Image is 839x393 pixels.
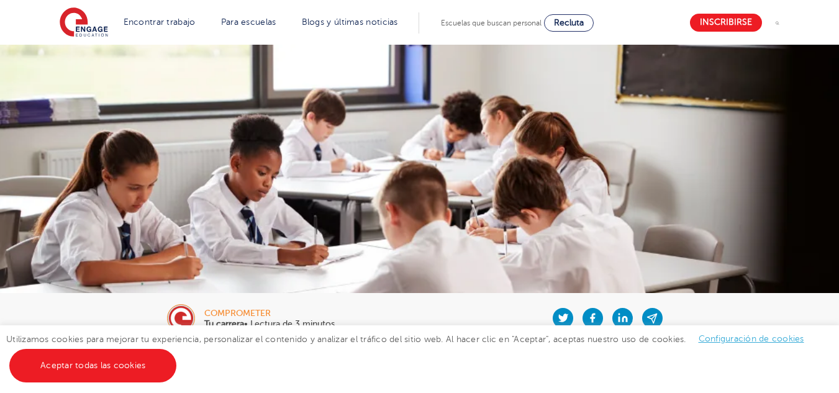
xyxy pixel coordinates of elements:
a: Encontrar trabajo [124,17,196,27]
font: Inscribirse [700,18,752,27]
font: Recluta [554,18,584,27]
font: Utilizamos cookies para mejorar tu experiencia, personalizar el contenido y analizar el tráfico d... [6,335,686,344]
img: Educación comprometida [60,7,108,38]
font: Aceptar todas las cookies [40,361,145,370]
a: Aceptar todas las cookies [9,349,176,382]
a: Inscribirse [690,14,762,32]
a: Para escuelas [221,17,276,27]
font: Escuelas que buscan personal [441,19,542,27]
a: Recluta [544,14,594,32]
a: Blogs y últimas noticias [302,17,398,27]
font: Tu carrera [204,319,244,328]
font: • Lectura de 3 minutos [244,319,335,328]
a: Configuración de cookies [699,334,804,343]
font: comprometer [204,309,271,318]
